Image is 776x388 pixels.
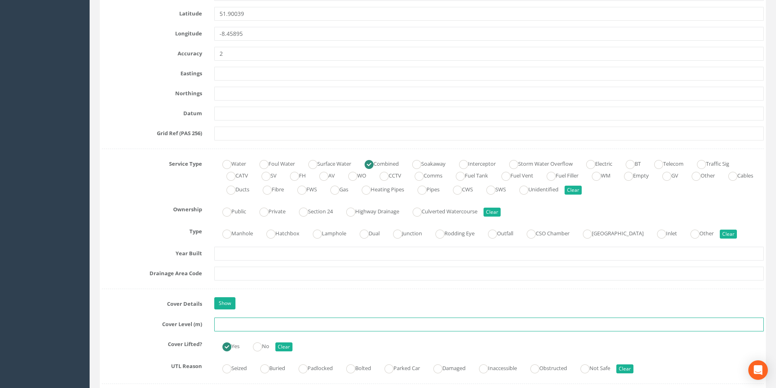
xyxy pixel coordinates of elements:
label: Foul Water [251,157,295,169]
label: Eastings [96,67,208,77]
label: No [245,340,269,351]
label: Ducts [218,183,249,195]
label: Obstructed [522,362,567,373]
button: Clear [565,186,582,195]
label: Soakaway [404,157,446,169]
button: Clear [616,364,633,373]
label: Ownership [96,203,208,213]
label: Inlet [649,227,677,239]
label: Outfall [480,227,513,239]
label: Pipes [409,183,440,195]
label: Northings [96,87,208,97]
label: Parked Car [376,362,420,373]
label: Dual [352,227,380,239]
label: Other [682,227,714,239]
label: WO [340,169,366,181]
label: Fuel Vent [493,169,533,181]
label: Datum [96,107,208,117]
label: Public [214,205,246,217]
label: Latitude [96,7,208,18]
label: Traffic Sig [689,157,729,169]
label: Not Safe [572,362,610,373]
label: SV [253,169,277,181]
label: Telecom [646,157,684,169]
label: Unidentified [511,183,558,195]
label: [GEOGRAPHIC_DATA] [575,227,644,239]
label: Other [684,169,715,181]
label: Fuel Filler [539,169,578,181]
label: Junction [385,227,422,239]
label: Electric [578,157,612,169]
label: Storm Water Overflow [501,157,573,169]
label: FWS [289,183,317,195]
label: Service Type [96,157,208,168]
label: Seized [214,362,247,373]
label: FH [282,169,306,181]
label: Type [96,225,208,235]
label: Interceptor [451,157,496,169]
label: UTL Reason [96,360,208,370]
label: Combined [356,157,399,169]
label: CCTV [372,169,401,181]
label: Bolted [338,362,371,373]
label: Inaccessible [471,362,517,373]
div: Open Intercom Messenger [748,360,768,380]
label: Empty [616,169,649,181]
label: Fibre [255,183,284,195]
label: GV [654,169,678,181]
label: Buried [252,362,285,373]
label: Cables [720,169,753,181]
label: Surface Water [300,157,351,169]
a: Show [214,297,235,309]
label: CSO Chamber [519,227,569,239]
label: Manhole [214,227,253,239]
label: Gas [322,183,348,195]
label: Lamphole [305,227,346,239]
button: Clear [720,230,737,239]
label: CWS [445,183,473,195]
label: Yes [214,340,240,351]
label: Fuel Tank [448,169,488,181]
label: Cover Lifted? [96,338,208,348]
label: Accuracy [96,47,208,57]
button: Clear [275,342,292,351]
label: SWS [478,183,506,195]
label: Padlocked [290,362,333,373]
label: BT [618,157,641,169]
label: Heating Pipes [354,183,404,195]
label: Drainage Area Code [96,267,208,277]
label: Culverted Watercourse [404,205,477,217]
label: Comms [407,169,442,181]
label: Private [251,205,286,217]
label: Damaged [425,362,466,373]
label: Year Built [96,247,208,257]
label: Rodding Eye [427,227,475,239]
label: Hatchbox [258,227,299,239]
label: Water [214,157,246,169]
label: WM [584,169,611,181]
label: Longitude [96,27,208,37]
label: Highway Drainage [338,205,399,217]
label: CATV [218,169,248,181]
label: Section 24 [291,205,333,217]
label: Cover Details [96,297,208,308]
label: Cover Level (m) [96,318,208,328]
button: Clear [484,208,501,217]
label: AV [311,169,335,181]
label: Grid Ref (PAS 256) [96,127,208,137]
